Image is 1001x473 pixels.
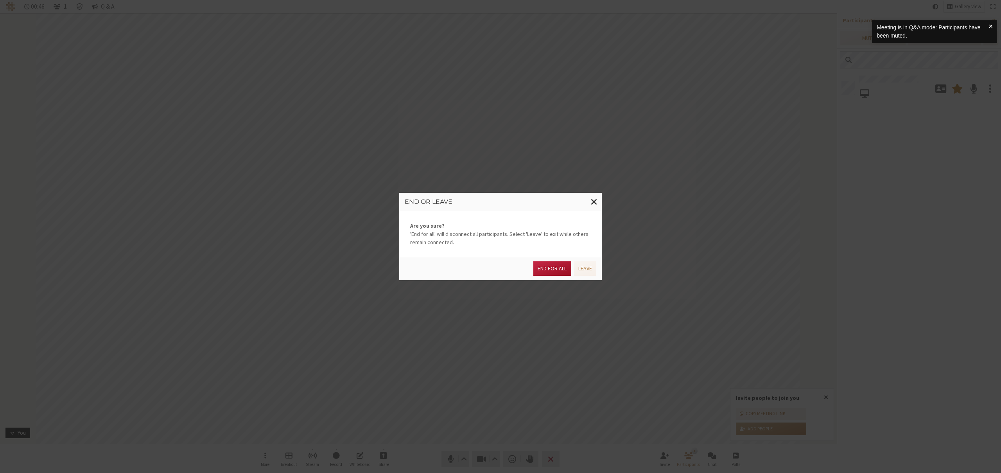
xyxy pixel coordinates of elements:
[399,211,602,257] div: 'End for all' will disconnect all participants. Select 'Leave' to exit while others remain connec...
[574,261,596,276] button: Leave
[405,198,596,205] h3: End or leave
[533,261,571,276] button: End for all
[587,193,602,211] button: Close modal
[877,23,989,40] div: Meeting is in Q&A mode: Participants have been muted.
[410,222,591,230] strong: Are you sure?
